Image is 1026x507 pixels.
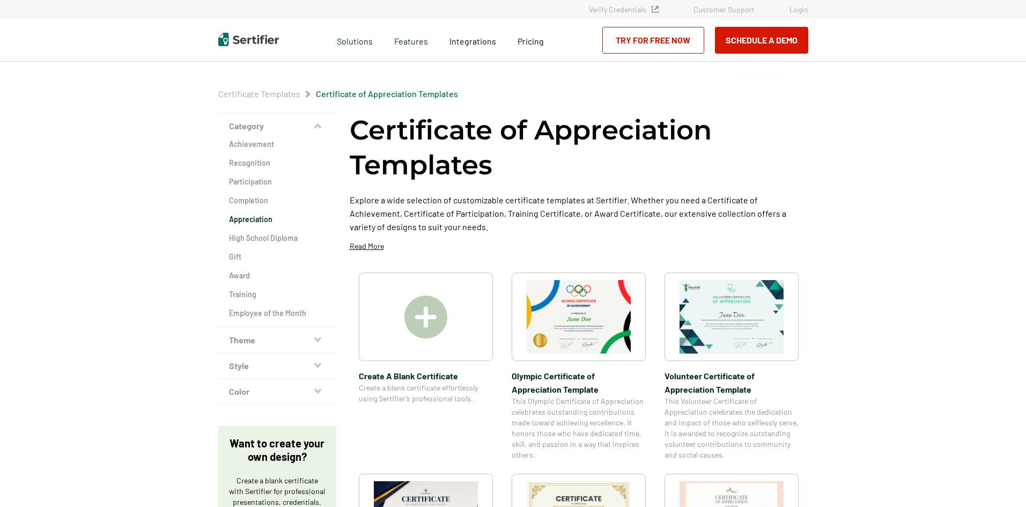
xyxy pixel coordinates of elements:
a: Pricing [518,33,544,47]
a: Participation [229,177,326,187]
a: Gift [229,252,326,262]
a: Customer Support [693,5,755,14]
span: Pricing [518,36,544,46]
img: Sertifier | Digital Credentialing Platform [218,33,279,46]
a: Appreciation [229,214,326,225]
a: Employee of the Month [229,308,326,319]
a: Certificate Templates [218,89,300,99]
img: Create A Blank Certificate [404,296,447,339]
button: Color [218,379,336,405]
div: Category [218,139,336,327]
p: Explore a wide selection of customizable certificate templates at Sertifier. Whether you need a C... [350,193,808,233]
img: Olympic Certificate of Appreciation​ Template [527,280,631,354]
img: Volunteer Certificate of Appreciation Template [680,280,784,354]
a: Recognition [229,158,326,168]
span: Create A Blank Certificate [359,369,493,383]
div: Breadcrumb [218,89,458,99]
button: Style [218,353,336,379]
img: Verified [652,6,659,13]
p: Read More [350,241,384,252]
a: Login [789,5,808,14]
a: Olympic Certificate of Appreciation​ TemplateOlympic Certificate of Appreciation​ TemplateThis Ol... [512,273,646,460]
span: Integrations [449,36,496,46]
a: Try for Free Now [602,27,704,54]
a: Completion [229,195,326,206]
span: This Olympic Certificate of Appreciation celebrates outstanding contributions made toward achievi... [512,396,646,460]
span: Volunteer Certificate of Appreciation Template [665,369,799,396]
a: Volunteer Certificate of Appreciation TemplateVolunteer Certificate of Appreciation TemplateThis ... [665,273,799,460]
p: Want to create your own design? [229,437,326,464]
span: Olympic Certificate of Appreciation​ Template [512,369,646,396]
span: Features [394,33,428,47]
a: Training [229,289,326,300]
a: Achievement [229,139,326,150]
span: Create a blank certificate effortlessly using Sertifier’s professional tools. [359,383,493,404]
h1: Certificate of Appreciation Templates [350,113,808,182]
button: Theme [218,327,336,353]
a: High School Diploma [229,233,326,244]
a: Certificate of Appreciation Templates [316,89,458,99]
span: This Volunteer Certificate of Appreciation celebrates the dedication and impact of those who self... [665,396,799,460]
a: Verify Credentials [589,5,659,14]
span: Solutions [337,33,373,47]
a: Award [229,270,326,281]
button: Category [218,113,336,139]
a: Integrations [449,33,496,47]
